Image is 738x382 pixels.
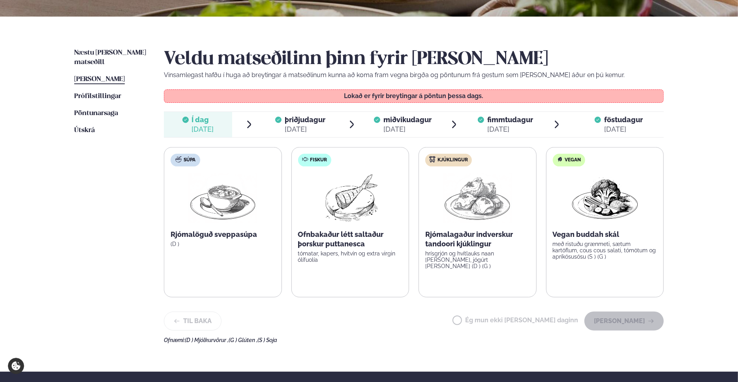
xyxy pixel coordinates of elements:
span: föstudagur [604,115,643,124]
span: fimmtudagur [487,115,533,124]
p: Vinsamlegast hafðu í huga að breytingar á matseðlinum kunna að koma fram vegna birgða og pöntunum... [164,70,664,80]
p: tómatar, kapers, hvítvín og extra virgin ólífuolía [298,250,403,263]
div: [DATE] [192,125,214,134]
img: Chicken-thighs.png [443,173,512,223]
p: Lokað er fyrir breytingar á pöntun þessa dags. [172,93,656,99]
img: Soup.png [188,173,257,223]
span: Prófílstillingar [74,93,121,100]
button: Til baka [164,312,222,331]
p: með ristuðu grænmeti, sætum kartöflum, cous cous salati, tómötum og apríkósusósu (S ) (G ) [553,241,657,260]
img: Vegan.png [570,173,640,223]
span: [PERSON_NAME] [74,76,125,83]
h2: Veldu matseðilinn þinn fyrir [PERSON_NAME] [164,48,664,70]
span: þriðjudagur [285,115,325,124]
p: (D ) [171,241,275,247]
p: Vegan buddah skál [553,230,657,239]
a: Næstu [PERSON_NAME] matseðill [74,48,148,67]
span: Í dag [192,115,214,125]
span: Vegan [565,157,581,163]
a: Cookie settings [8,358,24,374]
span: Næstu [PERSON_NAME] matseðill [74,49,146,66]
p: hrísgrjón og hvítlauks naan [PERSON_NAME], jógúrt [PERSON_NAME] (D ) (G ) [425,250,530,269]
span: (S ) Soja [257,337,277,343]
span: (G ) Glúten , [229,337,257,343]
p: Rjómalagaður indverskur tandoori kjúklingur [425,230,530,249]
a: Prófílstillingar [74,92,121,101]
div: [DATE] [383,125,432,134]
div: [DATE] [285,125,325,134]
a: Pöntunarsaga [74,109,118,118]
div: [DATE] [604,125,643,134]
div: [DATE] [487,125,533,134]
span: Fiskur [310,157,327,163]
a: [PERSON_NAME] [74,75,125,84]
p: Ofnbakaður létt saltaður þorskur puttanesca [298,230,403,249]
span: Kjúklingur [438,157,468,163]
img: chicken.svg [429,156,436,163]
button: [PERSON_NAME] [584,312,664,331]
img: soup.svg [175,156,182,163]
div: Ofnæmi: [164,337,664,343]
span: Súpa [184,157,195,163]
img: Fish.png [315,173,385,223]
a: Útskrá [74,126,95,135]
span: Útskrá [74,127,95,134]
img: fish.svg [302,156,308,163]
span: (D ) Mjólkurvörur , [185,337,229,343]
img: Vegan.svg [557,156,563,163]
span: miðvikudagur [383,115,432,124]
p: Rjómalöguð sveppasúpa [171,230,275,239]
span: Pöntunarsaga [74,110,118,117]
